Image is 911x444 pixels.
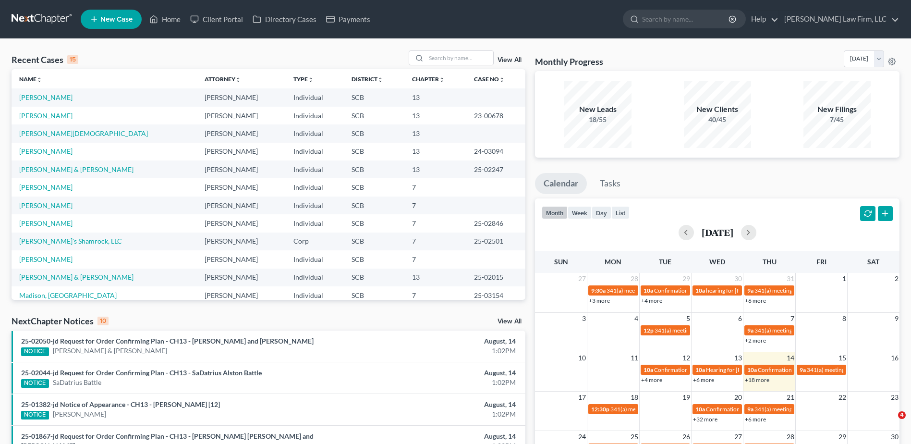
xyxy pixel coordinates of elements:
span: 15 [838,352,847,364]
span: 2 [894,273,899,284]
span: hearing for [PERSON_NAME] [706,287,780,294]
td: SCB [344,250,404,268]
span: 26 [681,431,691,443]
span: 4 [898,411,906,419]
td: SCB [344,197,404,214]
span: 10a [695,287,705,294]
span: 30 [890,431,899,443]
a: Chapterunfold_more [412,75,445,83]
td: 7 [404,286,466,304]
td: Individual [286,143,344,160]
div: New Leads [564,104,632,115]
a: 25-02050-jd Request for Order Confirming Plan - CH13 - [PERSON_NAME] and [PERSON_NAME] [21,337,314,345]
td: [PERSON_NAME] [197,269,285,286]
a: +6 more [693,376,714,383]
td: 25-02501 [466,233,526,250]
td: SCB [344,143,404,160]
td: [PERSON_NAME] [197,107,285,124]
div: New Filings [803,104,871,115]
td: Individual [286,197,344,214]
span: 10 [577,352,587,364]
div: August, 14 [357,400,516,409]
div: 40/45 [684,115,751,124]
a: [PERSON_NAME] Law Firm, LLC [779,11,899,28]
div: NextChapter Notices [12,315,109,327]
td: [PERSON_NAME] [197,286,285,304]
td: Individual [286,286,344,304]
span: 3 [581,313,587,324]
span: 29 [681,273,691,284]
a: Directory Cases [248,11,321,28]
td: SCB [344,286,404,304]
span: 12 [681,352,691,364]
span: 6 [737,313,743,324]
span: 10a [695,366,705,373]
span: 28 [630,273,639,284]
a: Typeunfold_more [293,75,314,83]
td: Individual [286,160,344,178]
span: 13 [733,352,743,364]
a: Nameunfold_more [19,75,42,83]
span: 10a [747,366,757,373]
td: 24-03094 [466,143,526,160]
a: [PERSON_NAME] [19,147,73,155]
span: 341(a) meeting for [PERSON_NAME] [807,366,899,373]
td: SCB [344,233,404,250]
td: SCB [344,107,404,124]
td: Corp [286,233,344,250]
a: [PERSON_NAME] [19,255,73,263]
span: Tue [659,258,671,266]
a: +18 more [745,376,769,383]
td: [PERSON_NAME] [197,214,285,232]
td: SCB [344,160,404,178]
i: unfold_more [377,77,383,83]
td: 13 [404,160,466,178]
span: Confirmation Date for [PERSON_NAME] [706,406,808,413]
td: Individual [286,269,344,286]
button: week [568,206,592,219]
div: New Clients [684,104,751,115]
i: unfold_more [499,77,505,83]
a: [PERSON_NAME] [19,111,73,120]
td: [PERSON_NAME] [197,88,285,106]
span: 9 [894,313,899,324]
div: 1:02PM [357,346,516,356]
a: +6 more [745,297,766,304]
i: unfold_more [439,77,445,83]
input: Search by name... [642,10,730,28]
span: Confirmation Hearing for La [PERSON_NAME] [758,366,875,373]
td: SCB [344,88,404,106]
span: 17 [577,392,587,403]
i: unfold_more [308,77,314,83]
td: [PERSON_NAME] [197,250,285,268]
div: August, 14 [357,368,516,378]
span: 22 [838,392,847,403]
a: +32 more [693,416,717,423]
td: [PERSON_NAME] [197,143,285,160]
span: Sun [554,258,568,266]
span: 16 [890,352,899,364]
span: 25 [630,431,639,443]
td: 7 [404,233,466,250]
span: 14 [786,352,795,364]
span: 20 [733,392,743,403]
span: 12:30p [591,406,609,413]
span: 10a [644,366,653,373]
span: Mon [605,258,621,266]
span: 9a [747,327,753,334]
span: 8 [841,313,847,324]
h2: [DATE] [702,227,733,237]
a: 25-01382-jd Notice of Appearance - CH13 - [PERSON_NAME] [12] [21,400,220,408]
a: Tasks [591,173,629,194]
td: 7 [404,178,466,196]
a: [PERSON_NAME] [19,219,73,227]
a: Calendar [535,173,587,194]
td: 7 [404,214,466,232]
span: 9a [800,366,806,373]
span: 7 [790,313,795,324]
span: Wed [709,258,725,266]
span: 341(a) meeting for [PERSON_NAME] & [PERSON_NAME] [607,287,750,294]
span: 24 [577,431,587,443]
a: +6 more [745,416,766,423]
a: Client Portal [185,11,248,28]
